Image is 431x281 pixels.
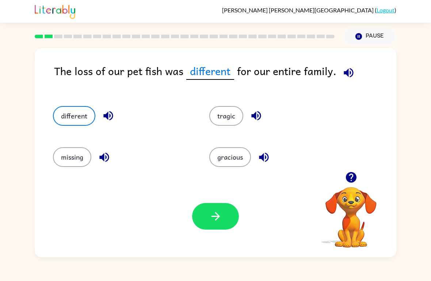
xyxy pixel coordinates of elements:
[222,7,396,13] div: ( )
[35,3,75,19] img: Literably
[54,63,396,91] div: The loss of our pet fish was for our entire family.
[343,28,396,45] button: Pause
[314,176,388,249] video: Your browser must support playing .mp4 files to use Literably. Please try using another browser.
[377,7,394,13] a: Logout
[222,7,375,13] span: [PERSON_NAME] [PERSON_NAME][GEOGRAPHIC_DATA]
[53,106,95,126] button: different
[209,106,243,126] button: tragic
[53,147,91,167] button: missing
[186,63,234,80] span: different
[209,147,251,167] button: gracious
